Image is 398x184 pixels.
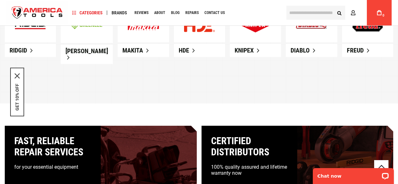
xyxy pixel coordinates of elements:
[14,135,91,158] div: Fast, reliable repair services
[72,11,103,15] span: Categories
[230,44,281,57] a: Knipex
[61,45,113,64] a: [PERSON_NAME]
[112,11,127,15] span: Brands
[333,7,345,19] button: Search
[6,1,68,25] a: store logo
[347,46,364,54] span: Freud
[342,44,393,57] a: Freud
[154,11,165,15] span: About
[211,164,288,176] div: 100% quality assured and lifetime warranty now
[235,46,254,54] span: Knipex
[5,44,56,57] a: Ridgid
[15,74,20,79] button: Close
[109,9,130,17] a: Brands
[65,47,108,55] span: [PERSON_NAME]
[171,11,180,15] span: Blog
[309,164,398,184] iframe: LiveChat chat widget
[286,44,337,57] a: Diablo
[204,11,225,15] span: Contact Us
[382,14,384,17] span: 0
[132,9,151,17] a: Reviews
[134,11,148,15] span: Reviews
[15,84,20,111] button: GET 10% OFF
[182,9,202,17] a: Repairs
[118,44,169,57] a: Makita
[168,9,182,17] a: Blog
[185,11,199,15] span: Repairs
[151,9,168,17] a: About
[69,9,106,17] a: Categories
[202,9,228,17] a: Contact Us
[291,46,310,54] span: Diablo
[6,1,68,25] img: America Tools
[211,135,288,158] div: Certified distributors
[179,46,189,54] span: HDE
[174,44,225,57] a: HDE
[122,46,143,54] span: Makita
[10,46,27,54] span: Ridgid
[15,74,20,79] svg: close icon
[14,164,91,170] div: for your essential equipment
